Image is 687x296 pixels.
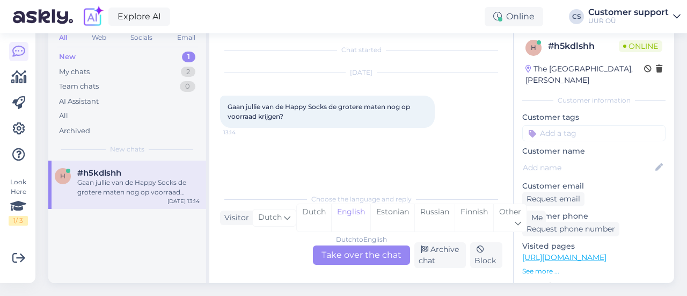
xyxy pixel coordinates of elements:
[569,9,584,24] div: CS
[522,181,666,192] p: Customer email
[522,280,666,292] p: Operating system
[9,216,28,226] div: 1 / 3
[522,125,666,141] input: Add a tag
[108,8,170,26] a: Explore AI
[527,212,543,223] div: Me
[59,81,99,92] div: Team chats
[548,40,619,53] div: # h5kdlshh
[499,207,521,216] span: Other
[59,111,68,121] div: All
[59,96,99,107] div: AI Assistant
[470,242,502,268] div: Block
[223,128,264,136] span: 13:14
[522,222,619,236] div: Request phone number
[258,212,282,223] span: Dutch
[588,17,669,25] div: UUR OÜ
[228,103,412,120] span: Gaan jullie van de Happy Socks de grotere maten nog op voorraad krijgen?
[313,246,410,265] div: Take over the chat
[588,8,669,17] div: Customer support
[522,252,606,262] a: [URL][DOMAIN_NAME]
[455,204,493,232] div: Finnish
[297,204,331,232] div: Dutch
[9,177,28,226] div: Look Here
[59,67,90,77] div: My chats
[414,242,466,268] div: Archive chat
[370,204,414,232] div: Estonian
[522,211,666,222] p: Customer phone
[523,162,653,174] input: Add name
[59,52,76,62] div: New
[128,31,155,45] div: Socials
[57,31,69,45] div: All
[522,266,666,276] p: See more ...
[336,235,387,244] div: Dutch to English
[522,96,666,105] div: Customer information
[181,67,195,77] div: 2
[588,8,681,25] a: Customer supportUUR OÜ
[167,197,200,205] div: [DATE] 13:14
[414,204,455,232] div: Russian
[522,146,666,157] p: Customer name
[619,40,662,52] span: Online
[90,31,108,45] div: Web
[220,45,502,55] div: Chat started
[522,112,666,123] p: Customer tags
[59,126,90,136] div: Archived
[175,31,198,45] div: Email
[82,5,104,28] img: explore-ai
[331,204,370,232] div: English
[485,7,543,26] div: Online
[77,168,121,178] span: #h5kdlshh
[180,81,195,92] div: 0
[220,212,249,223] div: Visitor
[220,194,502,204] div: Choose the language and reply
[60,172,65,180] span: h
[182,52,195,62] div: 1
[531,44,536,52] span: h
[525,63,644,86] div: The [GEOGRAPHIC_DATA], [PERSON_NAME]
[220,68,502,77] div: [DATE]
[77,178,200,197] div: Gaan jullie van de Happy Socks de grotere maten nog op voorraad krijgen?
[522,241,666,252] p: Visited pages
[110,145,144,154] span: New chats
[522,192,584,206] div: Request email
